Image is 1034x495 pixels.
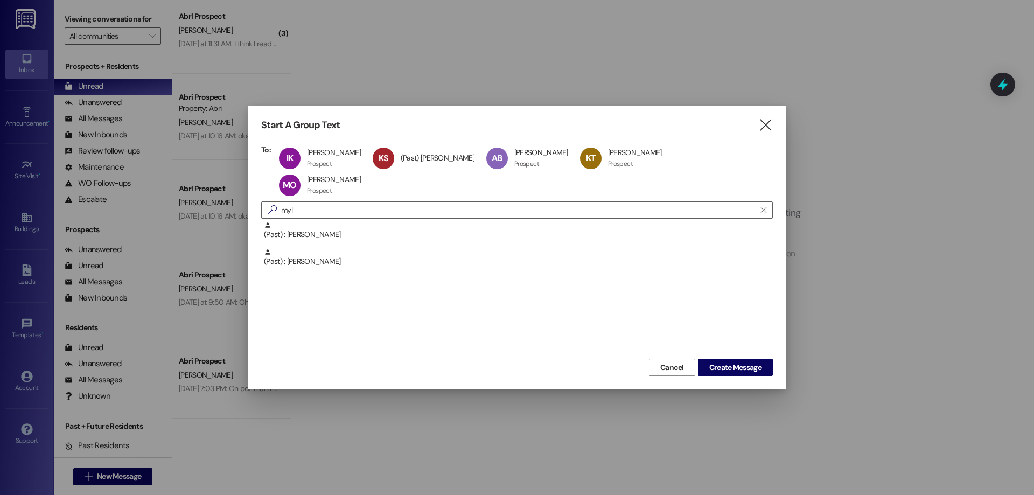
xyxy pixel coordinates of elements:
div: [PERSON_NAME] [307,148,361,157]
span: KS [379,152,388,164]
span: AB [492,152,502,164]
i:  [264,204,281,215]
span: IK [287,152,293,164]
div: Prospect [307,159,332,168]
span: MO [283,179,296,191]
button: Clear text [755,202,772,218]
span: Create Message [709,362,761,373]
div: (Past) : [PERSON_NAME] [261,248,773,275]
i:  [760,206,766,214]
input: Search for any contact or apartment [281,203,755,218]
div: (Past) : [PERSON_NAME] [264,221,773,240]
i:  [758,120,773,131]
span: Cancel [660,362,684,373]
div: Prospect [608,159,633,168]
div: (Past) [PERSON_NAME] [401,153,474,163]
div: Prospect [514,159,539,168]
h3: To: [261,145,271,155]
span: KT [586,152,596,164]
div: (Past) : [PERSON_NAME] [261,221,773,248]
div: [PERSON_NAME] [514,148,568,157]
div: (Past) : [PERSON_NAME] [264,248,773,267]
div: Prospect [307,186,332,195]
button: Cancel [649,359,695,376]
div: [PERSON_NAME] [608,148,662,157]
button: Create Message [698,359,773,376]
h3: Start A Group Text [261,119,340,131]
div: [PERSON_NAME] [307,175,361,184]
